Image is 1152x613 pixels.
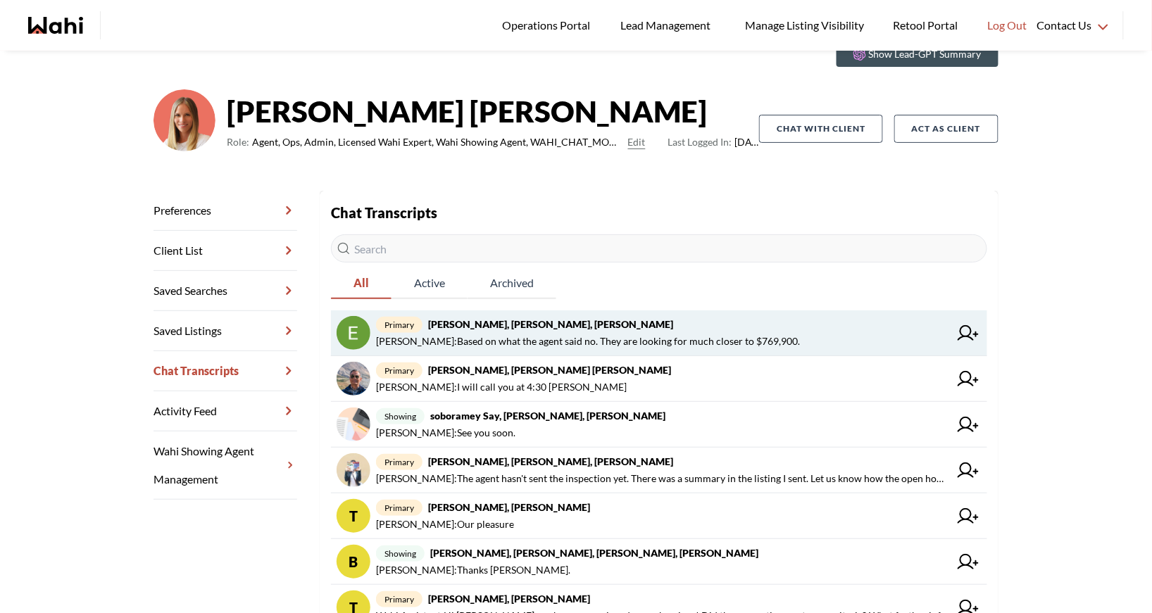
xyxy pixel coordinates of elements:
a: primary[PERSON_NAME], [PERSON_NAME], [PERSON_NAME][PERSON_NAME]:The agent hasn't sent the inspect... [331,448,987,493]
button: All [331,268,392,299]
span: primary [376,454,422,470]
a: Activity Feed [154,391,297,431]
a: showingsoboramey say, [PERSON_NAME], [PERSON_NAME][PERSON_NAME]:See you soon. [331,402,987,448]
strong: [PERSON_NAME] [PERSON_NAME] [227,90,759,132]
button: Act as Client [894,115,998,143]
img: chat avatar [337,316,370,350]
span: primary [376,591,422,607]
button: Edit [628,134,646,151]
span: [PERSON_NAME] : See you soon. [376,424,515,441]
img: chat avatar [337,453,370,487]
span: Lead Management [620,16,715,34]
span: showing [376,408,425,424]
strong: Chat Transcripts [331,204,437,221]
a: Preferences [154,191,297,231]
button: Archived [468,268,556,299]
button: Show Lead-GPT Summary [837,42,998,67]
a: Bshowing[PERSON_NAME], [PERSON_NAME], [PERSON_NAME], [PERSON_NAME][PERSON_NAME]:Thanks [PERSON_NA... [331,539,987,585]
span: All [331,268,392,298]
button: Active [392,268,468,299]
strong: [PERSON_NAME], [PERSON_NAME], [PERSON_NAME] [428,455,673,467]
span: [PERSON_NAME] : The agent hasn't sent the inspection yet. There was a summary in the listing I se... [376,470,949,487]
a: primary[PERSON_NAME], [PERSON_NAME], [PERSON_NAME][PERSON_NAME]:Based on what the agent said no. ... [331,310,987,356]
span: Retool Portal [894,16,963,34]
a: Wahi Showing Agent Management [154,431,297,500]
span: Last Logged In: [668,136,732,148]
p: Show Lead-GPT Summary [869,47,982,61]
span: primary [376,500,422,516]
span: [PERSON_NAME] : Thanks [PERSON_NAME]. [376,562,570,579]
span: Archived [468,268,556,298]
strong: [PERSON_NAME], [PERSON_NAME], [PERSON_NAME] [428,318,673,330]
strong: [PERSON_NAME], [PERSON_NAME] [428,593,590,605]
strong: [PERSON_NAME], [PERSON_NAME] [428,501,590,513]
div: T [337,499,370,533]
strong: soboramey say, [PERSON_NAME], [PERSON_NAME] [430,410,665,422]
a: primary[PERSON_NAME], [PERSON_NAME] [PERSON_NAME][PERSON_NAME]:I will call you at 4:30 [PERSON_NAME] [331,356,987,402]
span: [PERSON_NAME] : I will call you at 4:30 [PERSON_NAME] [376,379,627,396]
a: Chat Transcripts [154,351,297,391]
span: Agent, Ops, Admin, Licensed Wahi Expert, Wahi Showing Agent, WAHI_CHAT_MODERATOR [252,134,622,151]
span: primary [376,317,422,333]
span: primary [376,362,422,379]
span: showing [376,545,425,562]
span: [DATE] [668,134,759,151]
button: Chat with client [759,115,883,143]
div: B [337,545,370,579]
strong: [PERSON_NAME], [PERSON_NAME] [PERSON_NAME] [428,364,671,376]
span: Active [392,268,468,298]
strong: [PERSON_NAME], [PERSON_NAME], [PERSON_NAME], [PERSON_NAME] [430,547,758,559]
span: [PERSON_NAME] : Based on what the agent said no. They are looking for much closer to $769,900. [376,333,800,350]
a: Tprimary[PERSON_NAME], [PERSON_NAME][PERSON_NAME]:Our pleasure [331,493,987,539]
a: Saved Searches [154,271,297,311]
a: Client List [154,231,297,271]
img: chat avatar [337,407,370,441]
span: Log Out [988,16,1027,34]
span: [PERSON_NAME] : Our pleasure [376,516,514,533]
input: Search [331,234,987,263]
span: Manage Listing Visibility [741,16,868,34]
a: Wahi homepage [28,17,83,34]
img: 0f07b375cde2b3f9.png [154,89,215,151]
a: Saved Listings [154,311,297,351]
img: chat avatar [337,362,370,396]
span: Role: [227,134,249,151]
span: Operations Portal [502,16,595,34]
